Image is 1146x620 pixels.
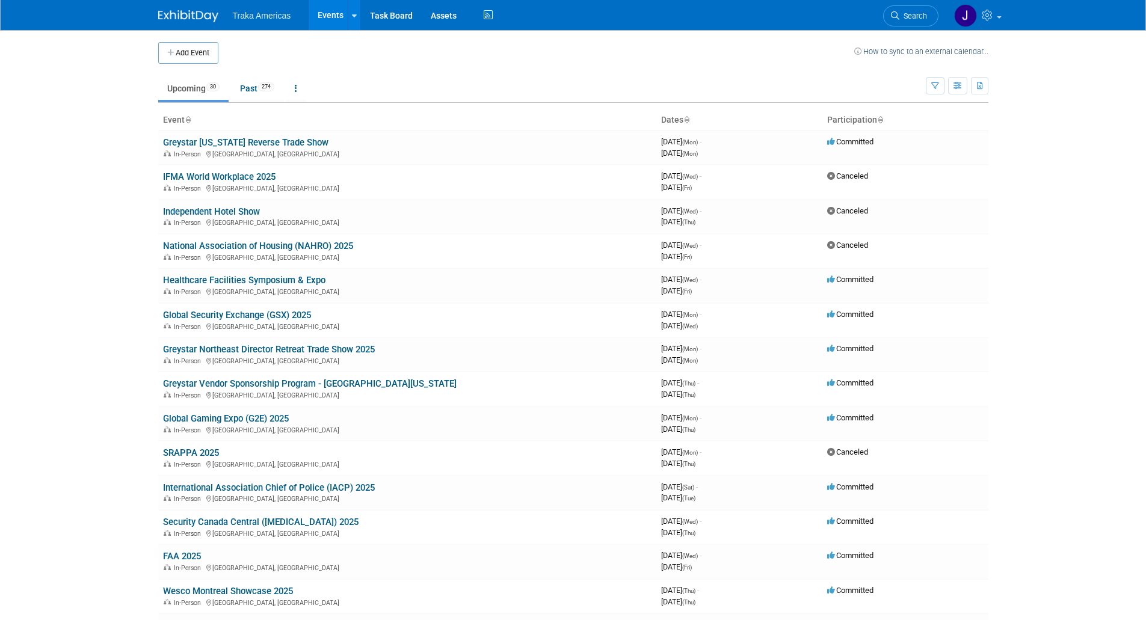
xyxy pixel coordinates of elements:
[163,137,328,148] a: Greystar [US_STATE] Reverse Trade Show
[174,461,205,468] span: In-Person
[682,219,695,226] span: (Thu)
[163,286,652,296] div: [GEOGRAPHIC_DATA], [GEOGRAPHIC_DATA]
[661,378,699,387] span: [DATE]
[697,378,699,387] span: -
[682,323,698,330] span: (Wed)
[682,564,692,571] span: (Fri)
[163,355,652,365] div: [GEOGRAPHIC_DATA], [GEOGRAPHIC_DATA]
[877,115,883,124] a: Sort by Participation Type
[163,390,652,399] div: [GEOGRAPHIC_DATA], [GEOGRAPHIC_DATA]
[682,484,694,491] span: (Sat)
[174,357,205,365] span: In-Person
[164,323,171,329] img: In-Person Event
[827,171,868,180] span: Canceled
[163,378,457,389] a: Greystar Vendor Sponsorship Program - [GEOGRAPHIC_DATA][US_STATE]
[661,321,698,330] span: [DATE]
[158,77,229,100] a: Upcoming30
[174,426,205,434] span: In-Person
[163,171,276,182] a: IFMA World Workplace 2025
[682,588,695,594] span: (Thu)
[661,206,701,215] span: [DATE]
[163,310,311,321] a: Global Security Exchange (GSX) 2025
[827,517,873,526] span: Committed
[883,5,938,26] a: Search
[661,586,699,595] span: [DATE]
[164,599,171,605] img: In-Person Event
[827,137,873,146] span: Committed
[258,82,274,91] span: 274
[661,562,692,571] span: [DATE]
[174,288,205,296] span: In-Person
[174,185,205,192] span: In-Person
[827,413,873,422] span: Committed
[661,252,692,261] span: [DATE]
[700,413,701,422] span: -
[682,150,698,157] span: (Mon)
[174,219,205,227] span: In-Person
[661,275,701,284] span: [DATE]
[954,4,977,27] img: Jamie Saenz
[661,310,701,319] span: [DATE]
[854,47,988,56] a: How to sync to an external calendar...
[661,344,701,353] span: [DATE]
[661,149,698,158] span: [DATE]
[827,241,868,250] span: Canceled
[661,241,701,250] span: [DATE]
[163,425,652,434] div: [GEOGRAPHIC_DATA], [GEOGRAPHIC_DATA]
[682,346,698,352] span: (Mon)
[163,344,375,355] a: Greystar Northeast Director Retreat Trade Show 2025
[682,461,695,467] span: (Thu)
[174,150,205,158] span: In-Person
[827,310,873,319] span: Committed
[661,459,695,468] span: [DATE]
[174,599,205,607] span: In-Person
[682,449,698,456] span: (Mon)
[163,482,375,493] a: International Association Chief of Police (IACP) 2025
[164,150,171,156] img: In-Person Event
[827,551,873,560] span: Committed
[163,459,652,468] div: [GEOGRAPHIC_DATA], [GEOGRAPHIC_DATA]
[661,183,692,192] span: [DATE]
[163,528,652,538] div: [GEOGRAPHIC_DATA], [GEOGRAPHIC_DATA]
[682,415,698,422] span: (Mon)
[700,310,701,319] span: -
[174,254,205,262] span: In-Person
[661,551,701,560] span: [DATE]
[682,277,698,283] span: (Wed)
[661,447,701,456] span: [DATE]
[827,275,873,284] span: Committed
[682,380,695,387] span: (Thu)
[827,586,873,595] span: Committed
[158,42,218,64] button: Add Event
[682,530,695,536] span: (Thu)
[700,206,701,215] span: -
[682,553,698,559] span: (Wed)
[682,173,698,180] span: (Wed)
[164,530,171,536] img: In-Person Event
[163,252,652,262] div: [GEOGRAPHIC_DATA], [GEOGRAPHIC_DATA]
[174,391,205,399] span: In-Person
[164,391,171,397] img: In-Person Event
[163,149,652,158] div: [GEOGRAPHIC_DATA], [GEOGRAPHIC_DATA]
[163,517,359,527] a: Security Canada Central ([MEDICAL_DATA]) 2025
[682,242,698,249] span: (Wed)
[683,115,689,124] a: Sort by Start Date
[163,597,652,607] div: [GEOGRAPHIC_DATA], [GEOGRAPHIC_DATA]
[174,323,205,331] span: In-Person
[682,599,695,606] span: (Thu)
[682,518,698,525] span: (Wed)
[682,495,695,502] span: (Tue)
[206,82,220,91] span: 30
[174,495,205,503] span: In-Person
[700,137,701,146] span: -
[158,10,218,22] img: ExhibitDay
[164,564,171,570] img: In-Person Event
[682,208,698,215] span: (Wed)
[661,493,695,502] span: [DATE]
[185,115,191,124] a: Sort by Event Name
[827,447,868,456] span: Canceled
[158,110,656,130] th: Event
[682,185,692,191] span: (Fri)
[661,517,701,526] span: [DATE]
[661,137,701,146] span: [DATE]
